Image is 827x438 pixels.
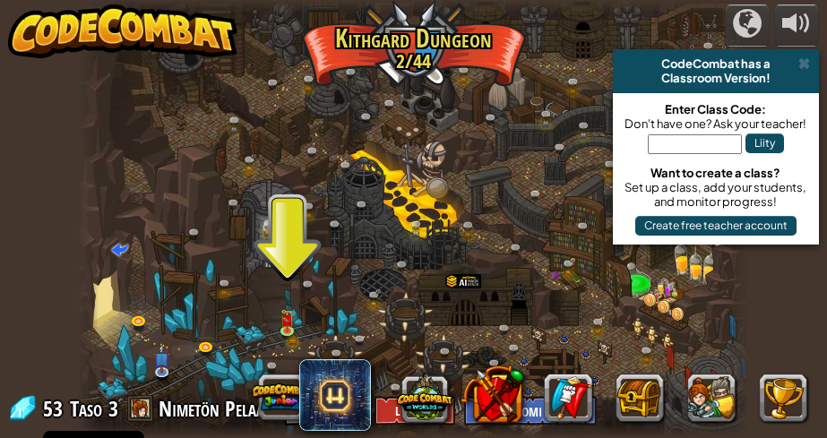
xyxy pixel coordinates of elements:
img: CodeCombat - Learn how to code by playing a game [8,4,237,58]
button: Create free teacher account [635,216,797,236]
div: CodeCombat has a [620,56,812,71]
img: portrait.png [283,318,291,324]
button: Liity [745,133,784,153]
img: portrait.png [375,289,381,294]
img: portrait.png [570,257,576,262]
div: Want to create a class? [622,166,810,180]
button: Kampanjat [725,4,770,47]
div: Enter Class Code: [622,102,810,116]
div: Don't have one? Ask your teacher! [622,116,810,131]
img: level-banner-unlock.png [280,309,294,331]
span: 3 [108,394,118,423]
span: 53 [43,394,68,423]
button: Aänenvoimakkuus [774,4,819,47]
div: Classroom Version! [620,71,812,85]
span: Taso [70,394,102,424]
div: Set up a class, add your students, and monitor progress! [622,180,810,209]
span: Nimetön Pelaaja [159,394,276,423]
img: portrait.png [251,153,257,158]
img: level-banner-unstarted-subscriber.png [153,344,170,373]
